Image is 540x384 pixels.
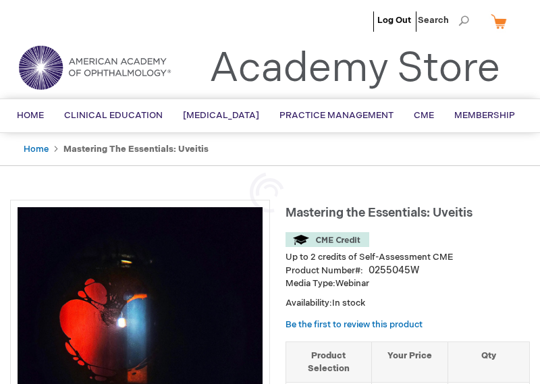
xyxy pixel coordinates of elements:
[63,144,209,155] strong: Mastering the Essentials: Uveitis
[286,251,530,264] li: Up to 2 credits of Self-Assessment CME
[209,45,500,93] a: Academy Store
[286,342,371,383] th: Product Selection
[286,206,473,220] span: Mastering the Essentials: Uveitis
[377,15,411,26] a: Log Out
[286,277,530,290] p: Webinar
[414,110,434,121] span: CME
[448,342,529,383] th: Qty
[454,110,515,121] span: Membership
[332,298,365,308] span: In stock
[371,342,448,383] th: Your Price
[286,232,369,247] img: CME Credit
[24,144,49,155] a: Home
[418,7,469,34] span: Search
[286,265,363,276] strong: Product Number
[286,319,423,330] a: Be the first to review this product
[286,297,530,310] p: Availability:
[286,278,335,289] strong: Media Type:
[17,110,44,121] span: Home
[369,264,419,277] div: 0255045W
